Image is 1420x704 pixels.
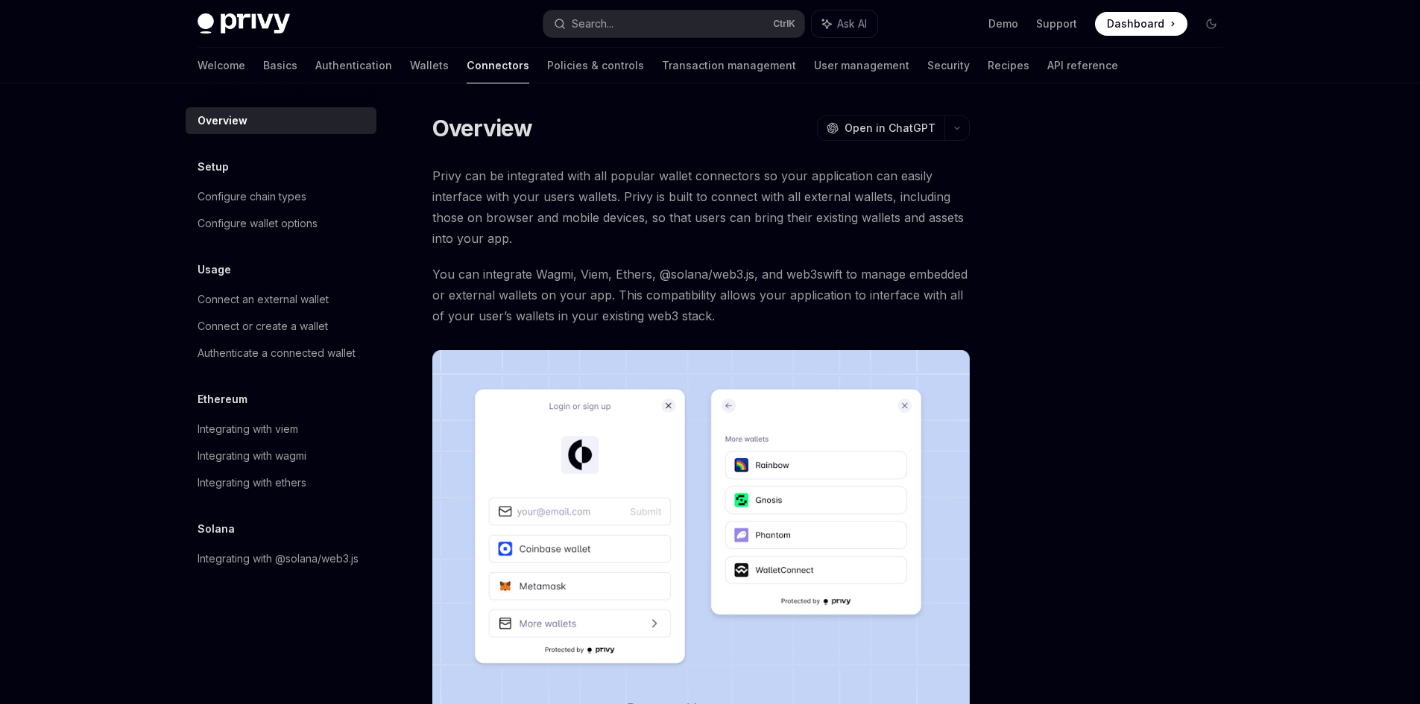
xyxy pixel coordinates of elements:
a: API reference [1047,48,1118,83]
button: Ask AI [812,10,877,37]
a: Welcome [198,48,245,83]
span: Open in ChatGPT [845,121,935,136]
h5: Ethereum [198,390,247,408]
div: Integrating with viem [198,420,298,438]
a: Connect an external wallet [186,286,376,313]
div: Integrating with @solana/web3.js [198,550,359,568]
button: Open in ChatGPT [817,115,944,141]
a: Transaction management [662,48,796,83]
button: Search...CtrlK [543,10,804,37]
a: Support [1036,16,1077,31]
a: Configure wallet options [186,210,376,237]
a: Integrating with viem [186,416,376,443]
div: Authenticate a connected wallet [198,344,356,362]
a: Wallets [410,48,449,83]
h5: Solana [198,520,235,538]
button: Toggle dark mode [1199,12,1223,36]
div: Overview [198,112,247,130]
div: Configure chain types [198,188,306,206]
a: Authentication [315,48,392,83]
h5: Setup [198,158,229,176]
div: Integrating with ethers [198,474,306,492]
div: Configure wallet options [198,215,318,232]
a: Security [927,48,970,83]
a: Authenticate a connected wallet [186,340,376,367]
span: Ask AI [837,16,867,31]
h5: Usage [198,261,231,279]
a: Recipes [988,48,1029,83]
a: Configure chain types [186,183,376,210]
div: Integrating with wagmi [198,447,306,465]
a: Integrating with wagmi [186,443,376,469]
a: Basics [263,48,297,83]
img: dark logo [198,13,290,34]
a: Dashboard [1095,12,1187,36]
span: You can integrate Wagmi, Viem, Ethers, @solana/web3.js, and web3swift to manage embedded or exter... [432,264,970,326]
span: Dashboard [1107,16,1164,31]
a: Integrating with ethers [186,469,376,496]
a: Demo [988,16,1018,31]
a: Policies & controls [547,48,644,83]
div: Connect an external wallet [198,291,329,308]
a: Integrating with @solana/web3.js [186,545,376,572]
a: Connect or create a wallet [186,313,376,340]
h1: Overview [432,115,533,142]
span: Ctrl K [773,18,795,30]
a: User management [814,48,909,83]
span: Privy can be integrated with all popular wallet connectors so your application can easily interfa... [432,165,970,249]
div: Search... [572,15,613,33]
div: Connect or create a wallet [198,317,328,335]
a: Connectors [467,48,529,83]
a: Overview [186,107,376,134]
